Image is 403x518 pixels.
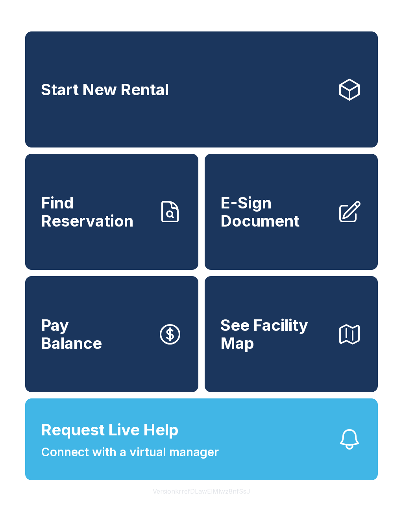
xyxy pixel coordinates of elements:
[41,194,151,230] span: Find Reservation
[205,154,378,270] a: E-Sign Document
[205,276,378,392] button: See Facility Map
[41,81,169,99] span: Start New Rental
[41,316,102,352] span: Pay Balance
[41,418,179,442] span: Request Live Help
[25,398,378,480] button: Request Live HelpConnect with a virtual manager
[25,276,198,392] button: PayBalance
[25,154,198,270] a: Find Reservation
[25,31,378,147] a: Start New Rental
[146,480,257,502] button: VersionkrrefDLawElMlwz8nfSsJ
[220,194,331,230] span: E-Sign Document
[41,443,219,461] span: Connect with a virtual manager
[220,316,331,352] span: See Facility Map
